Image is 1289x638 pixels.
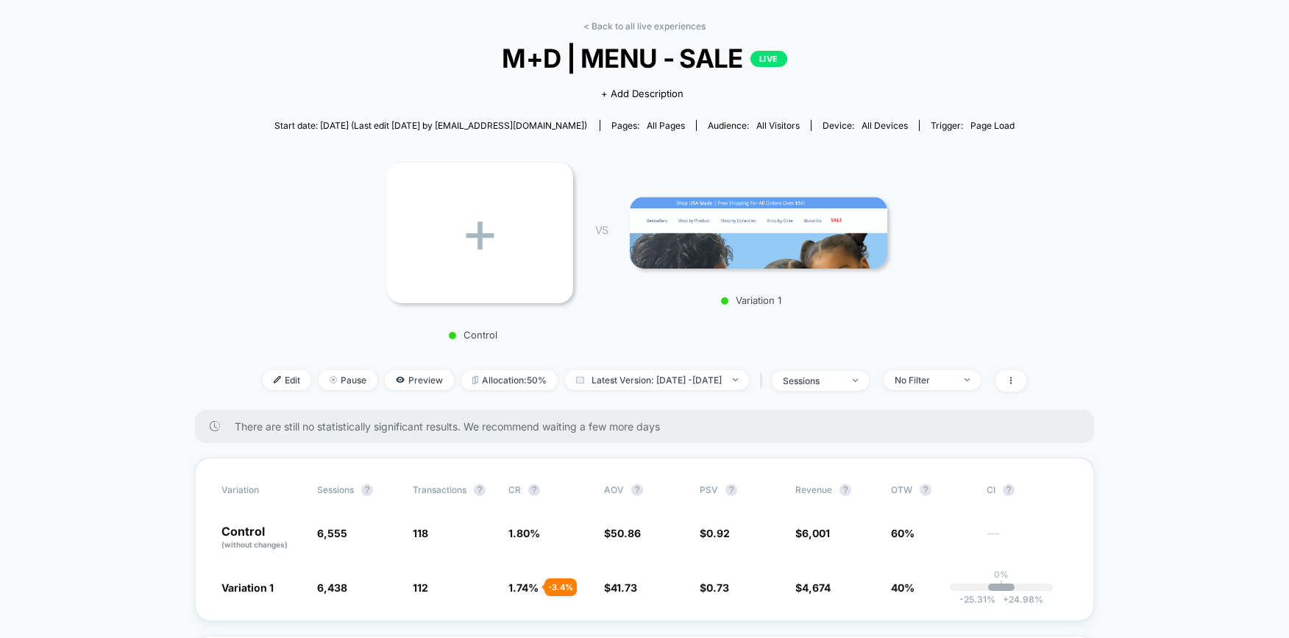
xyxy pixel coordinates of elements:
div: Audience: [708,120,800,131]
span: Start date: [DATE] (Last edit [DATE] by [EMAIL_ADDRESS][DOMAIN_NAME]) [274,120,587,131]
span: Pause [319,370,377,390]
span: Page Load [970,120,1015,131]
span: Transactions [413,484,466,495]
p: Variation 1 [622,294,880,306]
span: Sessions [317,484,354,495]
span: -25.31 % [959,594,995,605]
p: Control [380,329,566,341]
p: LIVE [750,51,787,67]
span: Edit [263,370,311,390]
span: 6,555 [317,527,347,539]
span: | [756,370,772,391]
button: ? [839,484,851,496]
span: OTW [891,484,972,496]
span: 118 [413,527,428,539]
span: $ [795,527,830,539]
p: 0% [994,569,1009,580]
button: ? [631,484,643,496]
img: end [733,378,738,381]
img: edit [274,376,281,383]
span: Variation [221,484,302,496]
button: ? [361,484,373,496]
span: Device: [811,120,919,131]
span: --- [987,529,1068,550]
span: Latest Version: [DATE] - [DATE] [565,370,749,390]
button: ? [474,484,486,496]
span: All Visitors [756,120,800,131]
span: $ [604,581,637,594]
span: 0.73 [706,581,729,594]
span: Variation 1 [221,581,274,594]
span: VS [595,224,607,236]
p: Control [221,525,302,550]
span: 40% [891,581,915,594]
span: M+D | MENU - SALE [301,43,988,74]
img: calendar [576,376,584,383]
span: $ [700,527,730,539]
div: - 3.4 % [544,578,577,596]
span: CR [508,484,521,495]
span: + Add Description [601,87,683,102]
button: ? [725,484,737,496]
div: + [387,163,573,303]
div: Trigger: [931,120,1015,131]
span: 50.86 [611,527,641,539]
div: sessions [783,375,842,386]
span: 0.92 [706,527,730,539]
span: all pages [647,120,685,131]
span: 1.80 % [508,527,540,539]
span: (without changes) [221,540,288,549]
span: + [1003,594,1009,605]
div: Pages: [611,120,685,131]
span: CI [987,484,1068,496]
span: Allocation: 50% [461,370,558,390]
img: Variation 1 main [630,196,887,268]
span: 4,674 [802,581,831,594]
img: end [853,379,858,382]
span: PSV [700,484,718,495]
span: 1.74 % [508,581,539,594]
img: end [965,378,970,381]
span: Preview [385,370,454,390]
button: ? [1003,484,1015,496]
span: There are still no statistically significant results. We recommend waiting a few more days [235,420,1065,433]
img: end [330,376,337,383]
span: $ [604,527,641,539]
span: 24.98 % [995,594,1043,605]
img: rebalance [472,376,478,384]
span: 6,001 [802,527,830,539]
a: < Back to all live experiences [583,21,706,32]
span: 6,438 [317,581,347,594]
span: all devices [862,120,908,131]
div: No Filter [895,375,954,386]
span: 60% [891,527,915,539]
button: ? [528,484,540,496]
span: $ [795,581,831,594]
span: AOV [604,484,624,495]
span: 41.73 [611,581,637,594]
p: | [1000,580,1003,591]
span: Revenue [795,484,832,495]
span: $ [700,581,729,594]
span: 112 [413,581,428,594]
button: ? [920,484,931,496]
